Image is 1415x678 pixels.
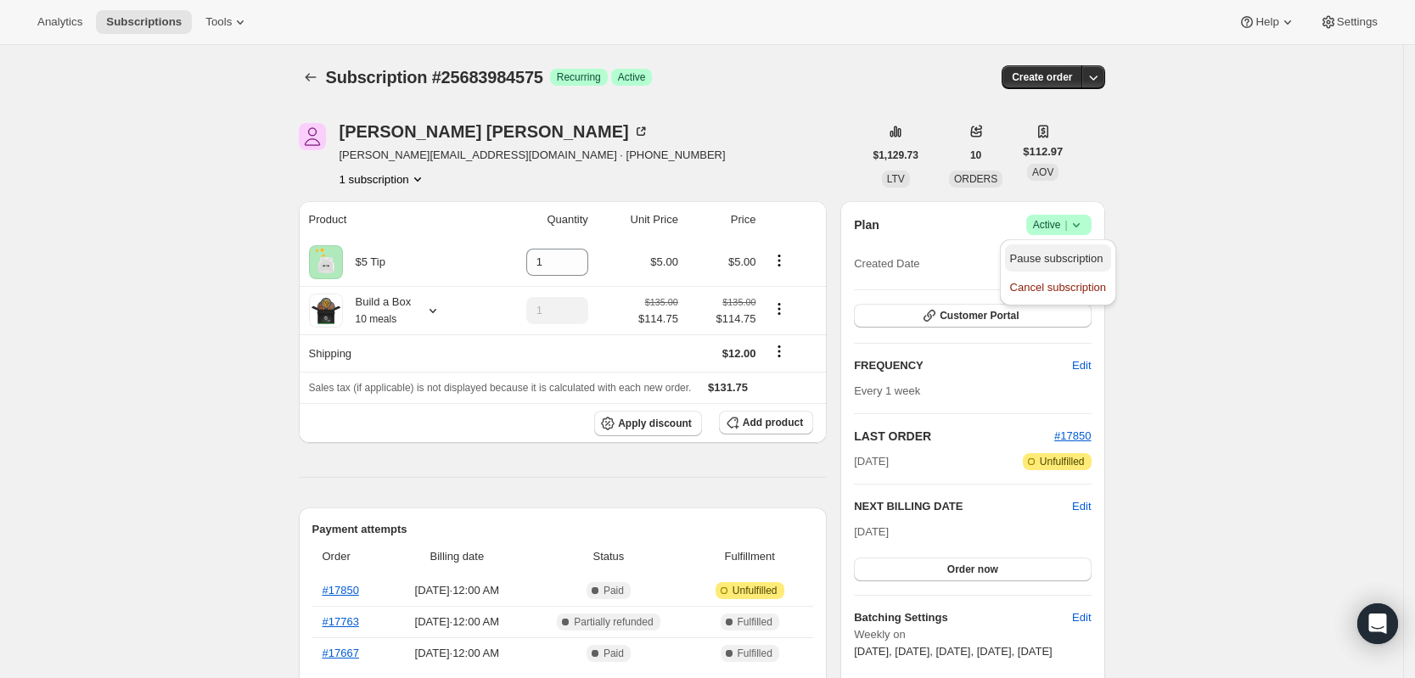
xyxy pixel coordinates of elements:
[887,173,905,185] span: LTV
[854,525,889,538] span: [DATE]
[323,647,359,659] a: #17667
[1054,428,1091,445] button: #17850
[593,201,683,238] th: Unit Price
[960,143,991,167] button: 10
[323,584,359,597] a: #17850
[863,143,929,167] button: $1,129.73
[309,245,343,279] img: product img
[1072,609,1091,626] span: Edit
[854,626,1091,643] span: Weekly on
[1005,273,1111,300] button: Cancel subscription
[743,416,803,429] span: Add product
[1005,244,1111,272] button: Pause subscription
[1033,216,1085,233] span: Active
[688,311,756,328] span: $114.75
[1032,166,1053,178] span: AOV
[299,201,481,238] th: Product
[393,614,521,630] span: [DATE] · 12:00 AM
[1228,10,1306,34] button: Help
[1072,498,1091,515] button: Edit
[393,548,521,565] span: Billing date
[766,251,793,270] button: Product actions
[954,173,997,185] span: ORDERS
[696,548,803,565] span: Fulfillment
[299,123,326,150] span: Francine DeMarco
[557,70,601,84] span: Recurring
[854,498,1072,515] h2: NEXT BILLING DATE
[393,645,521,662] span: [DATE] · 12:00 AM
[940,309,1019,322] span: Customer Portal
[340,147,726,164] span: [PERSON_NAME][EMAIL_ADDRESS][DOMAIN_NAME] · [PHONE_NUMBER]
[1040,455,1085,468] span: Unfulfilled
[854,357,1072,374] h2: FREQUENCY
[96,10,192,34] button: Subscriptions
[1010,281,1106,294] span: Cancel subscription
[393,582,521,599] span: [DATE] · 12:00 AM
[343,254,385,271] div: $5 Tip
[854,304,1091,328] button: Customer Portal
[323,615,359,628] a: #17763
[683,201,761,238] th: Price
[1012,70,1072,84] span: Create order
[719,411,813,434] button: Add product
[1010,252,1103,265] span: Pause subscription
[1062,604,1101,631] button: Edit
[1357,603,1398,644] div: Open Intercom Messenger
[618,417,692,430] span: Apply discount
[356,313,397,325] small: 10 meals
[312,538,389,575] th: Order
[1255,15,1278,29] span: Help
[1072,357,1091,374] span: Edit
[195,10,259,34] button: Tools
[733,584,778,597] span: Unfulfilled
[738,647,772,660] span: Fulfilled
[650,255,678,268] span: $5.00
[604,584,624,597] span: Paid
[326,68,543,87] span: Subscription #25683984575
[854,255,919,272] span: Created Date
[728,255,756,268] span: $5.00
[481,201,593,238] th: Quantity
[854,216,879,233] h2: Plan
[106,15,182,29] span: Subscriptions
[854,453,889,470] span: [DATE]
[531,548,687,565] span: Status
[205,15,232,29] span: Tools
[708,381,748,394] span: $131.75
[343,294,412,328] div: Build a Box
[638,311,678,328] span: $114.75
[299,65,323,89] button: Subscriptions
[340,123,649,140] div: [PERSON_NAME] [PERSON_NAME]
[766,300,793,318] button: Product actions
[27,10,93,34] button: Analytics
[766,342,793,361] button: Shipping actions
[854,609,1072,626] h6: Batching Settings
[854,558,1091,581] button: Order now
[309,382,692,394] span: Sales tax (if applicable) is not displayed because it is calculated with each new order.
[947,563,998,576] span: Order now
[970,148,981,162] span: 10
[854,428,1054,445] h2: LAST ORDER
[309,294,343,328] img: product img
[1002,65,1082,89] button: Create order
[854,645,1053,658] span: [DATE], [DATE], [DATE], [DATE], [DATE]
[1054,429,1091,442] a: #17850
[738,615,772,629] span: Fulfilled
[1337,15,1378,29] span: Settings
[594,411,702,436] button: Apply discount
[722,297,755,307] small: $135.00
[1062,352,1101,379] button: Edit
[1023,143,1063,160] span: $112.97
[37,15,82,29] span: Analytics
[854,384,920,397] span: Every 1 week
[722,347,756,360] span: $12.00
[618,70,646,84] span: Active
[312,521,814,538] h2: Payment attempts
[574,615,653,629] span: Partially refunded
[299,334,481,372] th: Shipping
[873,148,918,162] span: $1,129.73
[1064,218,1067,232] span: |
[604,647,624,660] span: Paid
